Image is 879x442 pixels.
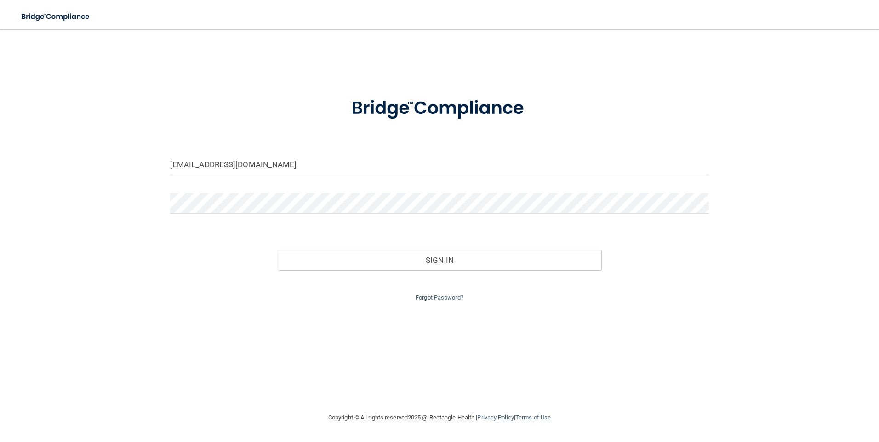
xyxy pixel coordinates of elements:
img: bridge_compliance_login_screen.278c3ca4.svg [332,85,547,132]
a: Privacy Policy [477,414,514,421]
a: Forgot Password? [416,294,463,301]
img: bridge_compliance_login_screen.278c3ca4.svg [14,7,98,26]
div: Copyright © All rights reserved 2025 @ Rectangle Health | | [272,403,607,432]
a: Terms of Use [515,414,551,421]
button: Sign In [278,250,601,270]
iframe: Drift Widget Chat Controller [720,377,868,414]
input: Email [170,154,709,175]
